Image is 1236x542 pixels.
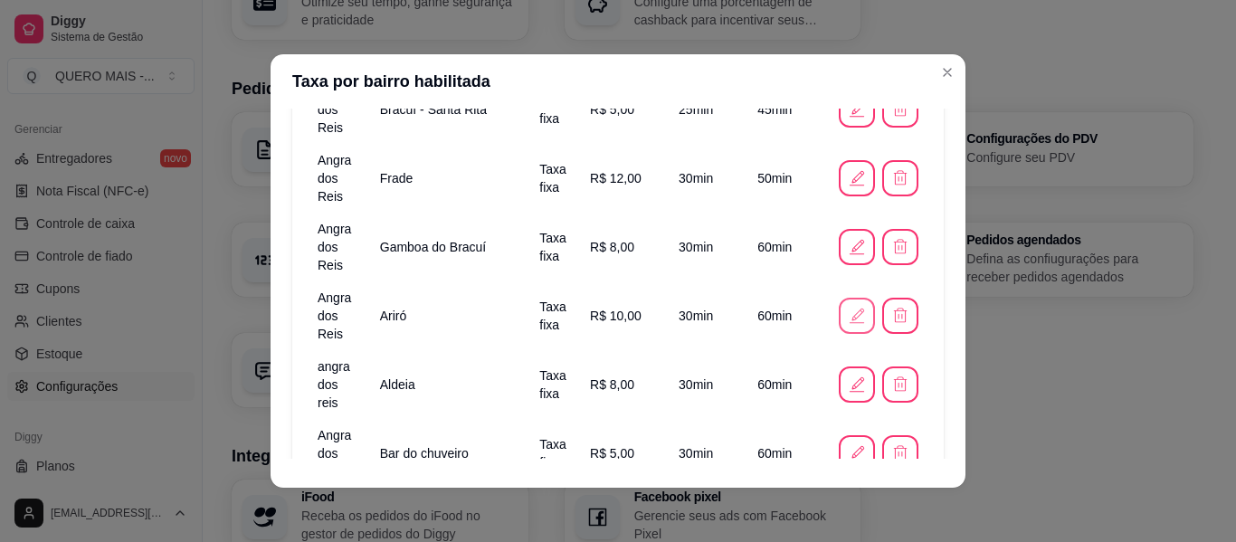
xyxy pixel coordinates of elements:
[380,309,407,323] span: Ariró
[590,309,642,323] span: R$ 10,00
[380,446,469,461] span: Bar do chuveiro
[746,75,828,144] td: 45 min
[590,102,634,117] span: R$ 5,00
[539,300,566,332] span: Taxa fixa
[380,240,487,254] span: Gamboa do Bracuí
[668,419,746,488] td: 30 min
[668,350,746,419] td: 30 min
[746,419,828,488] td: 60 min
[380,171,414,185] span: Frade
[590,446,634,461] span: R$ 5,00
[590,171,642,185] span: R$ 12,00
[380,102,487,117] span: Bracuí - Santa Rita
[590,240,634,254] span: R$ 8,00
[668,75,746,144] td: 25 min
[539,368,566,401] span: Taxa fixa
[746,144,828,213] td: 50 min
[271,54,965,109] header: Taxa por bairro habilitada
[539,162,566,195] span: Taxa fixa
[668,281,746,350] td: 30 min
[668,144,746,213] td: 30 min
[539,437,566,470] span: Taxa fixa
[933,58,962,87] button: Close
[746,213,828,281] td: 60 min
[380,377,415,392] span: Aldeia
[590,377,634,392] span: R$ 8,00
[318,290,351,341] span: Angra dos Reis
[746,350,828,419] td: 60 min
[539,231,566,263] span: Taxa fixa
[318,222,351,272] span: Angra dos Reis
[318,428,351,479] span: Angra dos Reis
[318,153,351,204] span: Angra dos Reis
[318,84,351,135] span: Angra dos Reis
[318,359,350,410] span: angra dos reis
[746,281,828,350] td: 60 min
[668,213,746,281] td: 30 min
